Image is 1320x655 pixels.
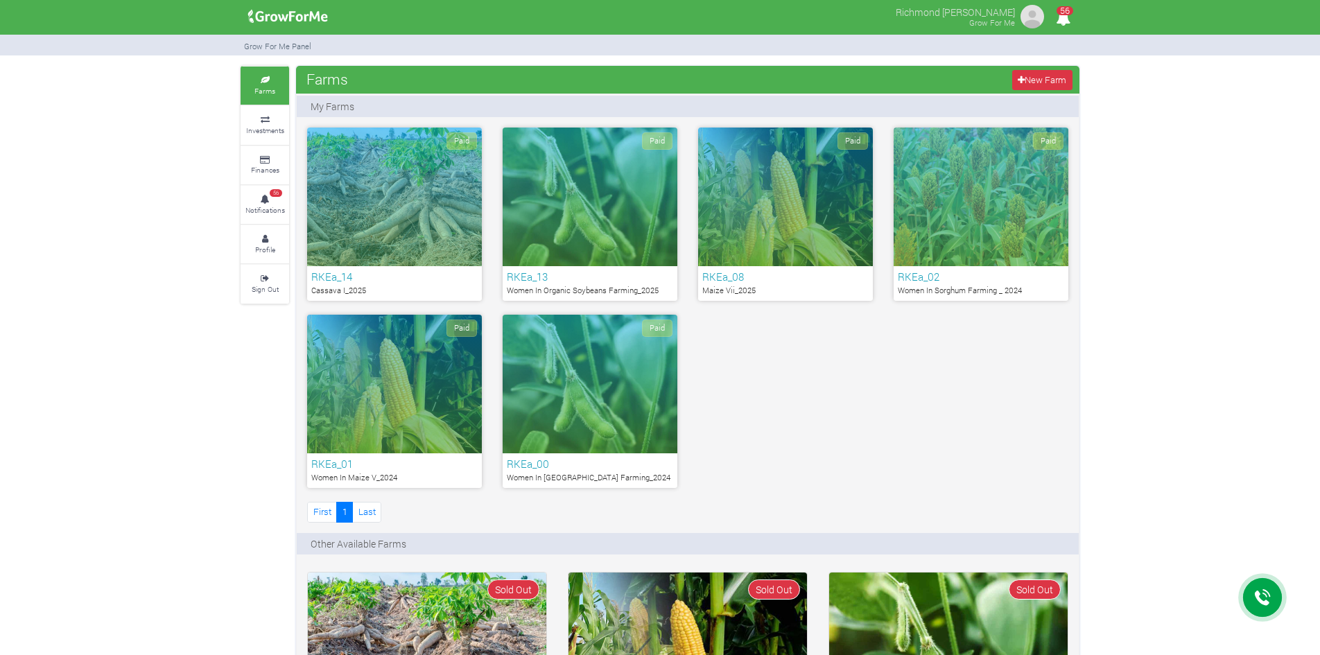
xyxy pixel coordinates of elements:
a: Paid RKEa_00 Women In [GEOGRAPHIC_DATA] Farming_2024 [503,315,677,488]
p: Cassava I_2025 [311,285,478,297]
a: New Farm [1012,70,1072,90]
a: First [307,502,337,522]
span: Paid [1033,132,1063,150]
small: Notifications [245,205,285,215]
span: Sold Out [487,579,539,600]
small: Profile [255,245,275,254]
p: Maize Vii_2025 [702,285,869,297]
span: Paid [642,320,672,337]
a: Paid RKEa_01 Women In Maize V_2024 [307,315,482,488]
span: Paid [837,132,868,150]
h6: RKEa_08 [702,270,869,283]
span: Sold Out [1009,579,1061,600]
a: Farms [241,67,289,105]
a: Sign Out [241,265,289,303]
p: Women In Organic Soybeans Farming_2025 [507,285,673,297]
small: Farms [254,86,275,96]
a: Profile [241,225,289,263]
a: Last [352,502,381,522]
h6: RKEa_02 [898,270,1064,283]
small: Sign Out [252,284,279,294]
small: Investments [246,125,284,135]
small: Grow For Me [969,17,1015,28]
p: Other Available Farms [311,536,406,551]
img: growforme image [243,3,333,30]
a: 56 [1050,13,1077,26]
small: Grow For Me Panel [244,41,311,51]
a: Paid RKEa_14 Cassava I_2025 [307,128,482,301]
small: Finances [251,165,279,175]
span: Paid [446,320,477,337]
span: Sold Out [748,579,800,600]
p: Women In Maize V_2024 [311,472,478,484]
span: 56 [1057,6,1073,15]
h6: RKEa_01 [311,457,478,470]
span: Paid [446,132,477,150]
span: 56 [270,189,282,198]
a: Investments [241,106,289,144]
span: Farms [303,65,351,93]
p: Richmond [PERSON_NAME] [896,3,1015,19]
a: Finances [241,146,289,184]
a: 1 [336,502,353,522]
nav: Page Navigation [307,502,381,522]
p: Women In Sorghum Farming _ 2024 [898,285,1064,297]
img: growforme image [1018,3,1046,30]
a: 56 Notifications [241,186,289,224]
a: Paid RKEa_02 Women In Sorghum Farming _ 2024 [894,128,1068,301]
h6: RKEa_00 [507,457,673,470]
i: Notifications [1050,3,1077,34]
p: My Farms [311,99,354,114]
h6: RKEa_14 [311,270,478,283]
h6: RKEa_13 [507,270,673,283]
p: Women In [GEOGRAPHIC_DATA] Farming_2024 [507,472,673,484]
a: Paid RKEa_13 Women In Organic Soybeans Farming_2025 [503,128,677,301]
a: Paid RKEa_08 Maize Vii_2025 [698,128,873,301]
span: Paid [642,132,672,150]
